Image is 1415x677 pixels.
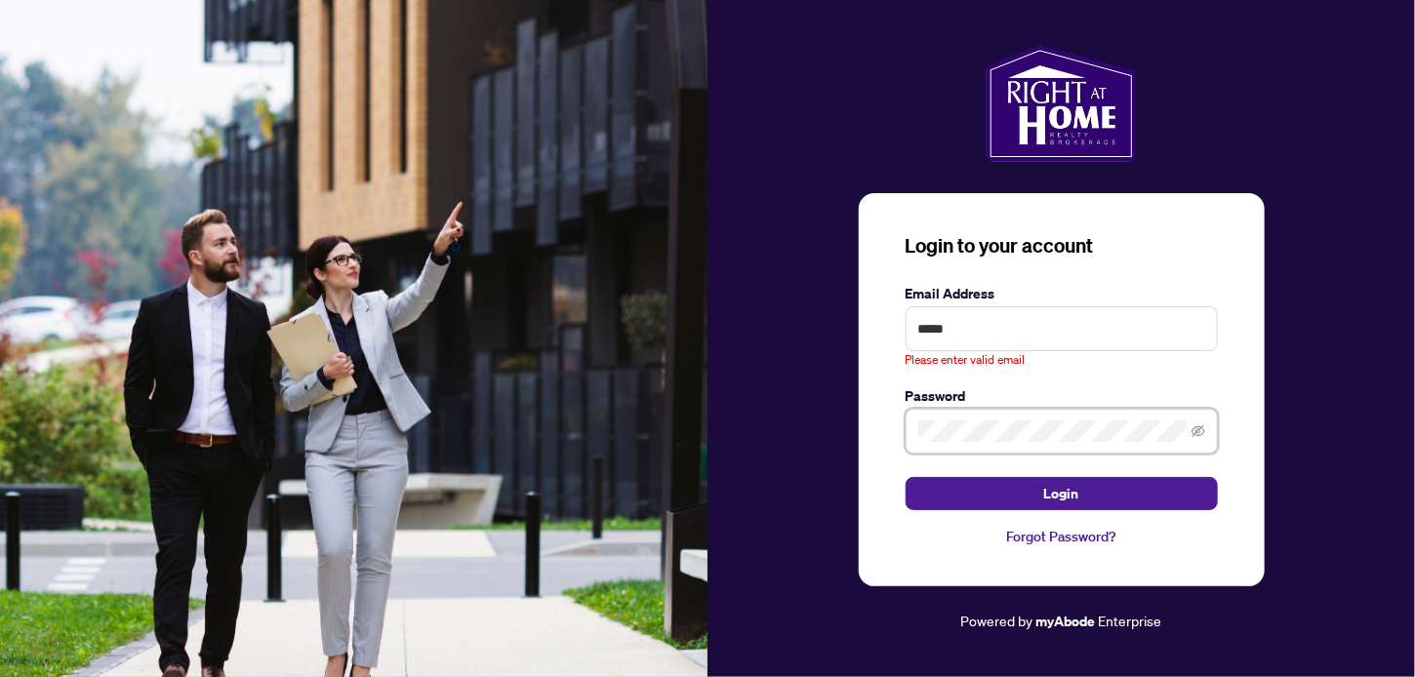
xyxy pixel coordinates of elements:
span: Please enter valid email [906,351,1026,370]
label: Password [906,385,1218,407]
label: Email Address [906,283,1218,304]
button: Login [906,477,1218,510]
span: Enterprise [1099,612,1162,629]
span: Powered by [961,612,1033,629]
span: eye-invisible [1192,424,1205,438]
a: myAbode [1036,611,1096,632]
h3: Login to your account [906,232,1218,259]
img: ma-logo [986,45,1137,162]
a: Forgot Password? [906,526,1218,547]
span: Login [1044,478,1079,509]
